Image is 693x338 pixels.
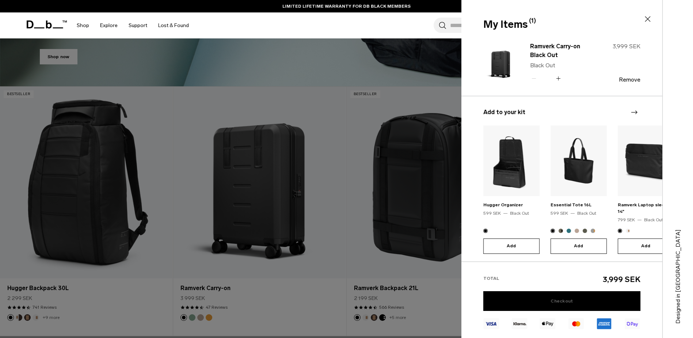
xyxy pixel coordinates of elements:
div: Black Out [577,210,596,217]
span: 3,999 SEK [603,275,640,284]
img: Ramverk Carry-on Black Out - Black Out [483,41,518,84]
img: Hugger Organizer Black Out [483,125,540,196]
nav: Main Navigation [71,12,194,38]
a: Ramverk Carry-on Black Out [530,42,594,60]
span: (1) [529,16,536,25]
p: Designed in [GEOGRAPHIC_DATA] [674,214,682,324]
div: My Items [483,17,639,32]
div: Next slide [629,104,639,120]
a: Support [129,12,147,38]
img: Ramverk Laptop sleeve 14" Black Out [618,125,674,196]
span: 3,999 SEK [613,43,640,50]
button: Moss Green [583,229,587,233]
button: Black Out [551,229,555,233]
span: 599 SEK [483,211,501,216]
a: Shop [77,12,89,38]
h3: Add to your kit [483,108,640,117]
button: Black Out [618,229,622,233]
a: Checkout [483,291,640,311]
span: 599 SEK [551,211,568,216]
div: Black Out [510,210,529,217]
a: Essential Tote 16L [551,202,591,207]
button: Forest Green [559,229,563,233]
img: Essential Tote 16L Black Out [551,125,607,196]
a: Ramverk Laptop sleeve 14" [618,202,670,214]
button: Add to Cart [483,239,540,254]
div: Black Out [644,217,663,223]
p: Black Out [530,61,594,70]
a: LIMITED LIFETIME WARRANTY FOR DB BLACK MEMBERS [282,3,411,10]
a: Explore [100,12,118,38]
button: Sand Grey [591,229,595,233]
button: Midnight Teal [567,229,571,233]
button: Add to Cart [551,239,607,254]
span: Total [483,276,499,281]
a: Lost & Found [158,12,189,38]
button: Black Out [483,229,488,233]
a: Hugger Organizer [483,202,523,207]
button: Add to Cart [618,239,674,254]
button: Remove [619,76,640,83]
button: Oatmilk [626,229,630,233]
button: Fogbow Beige [575,229,579,233]
span: 799 SEK [618,217,635,222]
